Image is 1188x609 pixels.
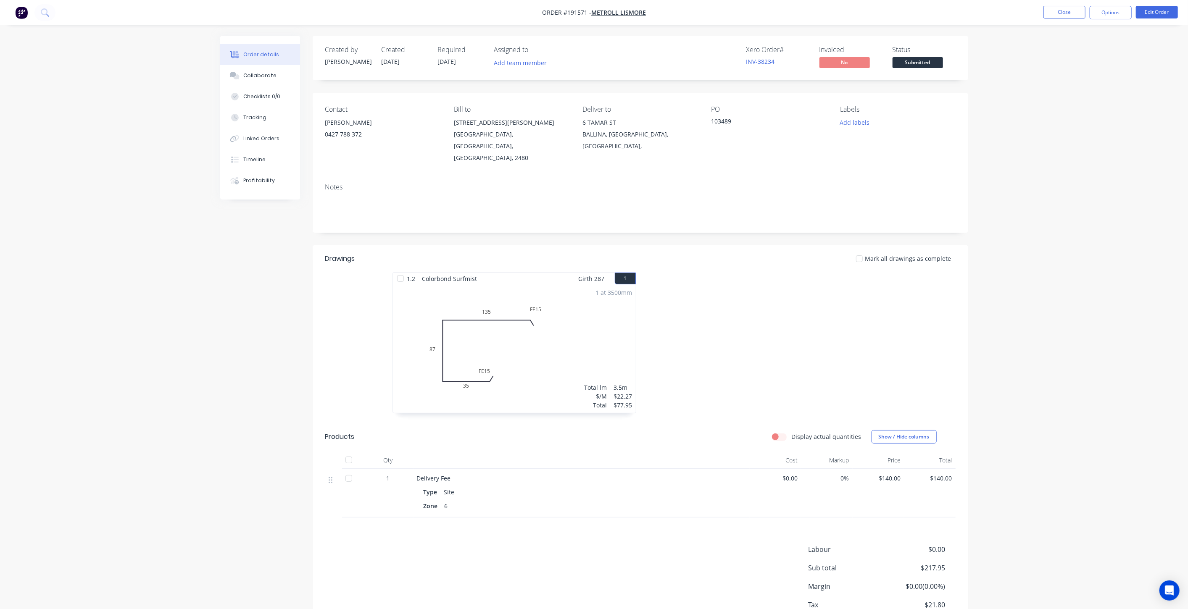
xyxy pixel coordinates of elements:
span: $0.00 [883,544,945,554]
div: 6 TAMAR ST [582,117,698,129]
div: Type [424,486,441,498]
a: INV-38234 [746,58,775,66]
span: Labour [809,544,883,554]
div: Invoiced [819,46,882,54]
div: Markup [801,452,853,469]
div: Price [853,452,904,469]
div: [STREET_ADDRESS][PERSON_NAME][GEOGRAPHIC_DATA], [GEOGRAPHIC_DATA], [GEOGRAPHIC_DATA], 2480 [454,117,569,164]
div: Deliver to [582,105,698,113]
span: [DATE] [438,58,456,66]
span: Margin [809,581,883,591]
span: 1.2 [404,273,419,285]
div: Assigned to [494,46,578,54]
button: Order details [220,44,300,65]
div: Products [325,432,355,442]
div: Created [382,46,428,54]
button: Checklists 0/0 [220,86,300,107]
div: Open Intercom Messenger [1159,580,1180,601]
button: Tracking [220,107,300,128]
button: 1 [615,273,636,284]
div: Order details [243,51,279,58]
button: Linked Orders [220,128,300,149]
button: Show / Hide columns [872,430,937,444]
span: [DATE] [382,58,400,66]
div: Zone [424,500,441,512]
div: [GEOGRAPHIC_DATA], [GEOGRAPHIC_DATA], [GEOGRAPHIC_DATA], 2480 [454,129,569,164]
div: Collaborate [243,72,277,79]
div: Total [904,452,956,469]
button: Close [1043,6,1085,18]
span: Order #191571 - [542,9,591,17]
div: $22.27 [614,392,632,401]
button: Edit Order [1136,6,1178,18]
div: 6 [441,500,451,512]
div: 1 at 3500mm [596,288,632,297]
div: Checklists 0/0 [243,93,280,100]
span: $140.00 [856,474,901,483]
button: Options [1090,6,1132,19]
span: $217.95 [883,563,945,573]
button: Add team member [489,57,551,68]
div: Total [585,401,607,409]
div: BALLINA, [GEOGRAPHIC_DATA], [GEOGRAPHIC_DATA], [582,129,698,152]
div: PO [711,105,827,113]
div: Bill to [454,105,569,113]
div: [PERSON_NAME] [325,117,440,129]
span: Delivery Fee [417,474,451,482]
span: Girth 287 [579,273,605,285]
span: Sub total [809,563,883,573]
div: Status [893,46,956,54]
div: Total lm [585,383,607,392]
a: METROLL LISMORE [591,9,646,17]
div: 6 TAMAR STBALLINA, [GEOGRAPHIC_DATA], [GEOGRAPHIC_DATA], [582,117,698,152]
button: Add team member [494,57,551,68]
div: Notes [325,183,956,191]
span: No [819,57,870,68]
label: Display actual quantities [792,432,861,441]
div: $77.95 [614,401,632,409]
div: Timeline [243,156,266,163]
div: 3.5m [614,383,632,392]
div: Xero Order # [746,46,809,54]
button: Collaborate [220,65,300,86]
span: 1 [387,474,390,483]
div: 0FE153587FE151351 at 3500mmTotal lm$/MTotal3.5m$22.27$77.95 [393,285,636,413]
div: Site [441,486,458,498]
div: Tracking [243,114,266,121]
div: [STREET_ADDRESS][PERSON_NAME] [454,117,569,129]
div: $/M [585,392,607,401]
div: Created by [325,46,371,54]
div: Linked Orders [243,135,279,142]
img: Factory [15,6,28,19]
button: Profitability [220,170,300,191]
div: Contact [325,105,440,113]
span: $140.00 [907,474,952,483]
span: $0.00 ( 0.00 %) [883,581,945,591]
div: Required [438,46,484,54]
span: $0.00 [753,474,798,483]
div: 103489 [711,117,817,129]
span: Mark all drawings as complete [865,254,951,263]
div: Labels [840,105,955,113]
span: Submitted [893,57,943,68]
div: Cost [750,452,801,469]
div: Profitability [243,177,275,184]
div: [PERSON_NAME] [325,57,371,66]
span: 0% [804,474,849,483]
div: Qty [363,452,414,469]
div: 0427 788 372 [325,129,440,140]
button: Submitted [893,57,943,70]
span: Colorbond Surfmist [419,273,481,285]
button: Timeline [220,149,300,170]
button: Add labels [835,117,874,128]
div: [PERSON_NAME]0427 788 372 [325,117,440,144]
div: Drawings [325,254,355,264]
